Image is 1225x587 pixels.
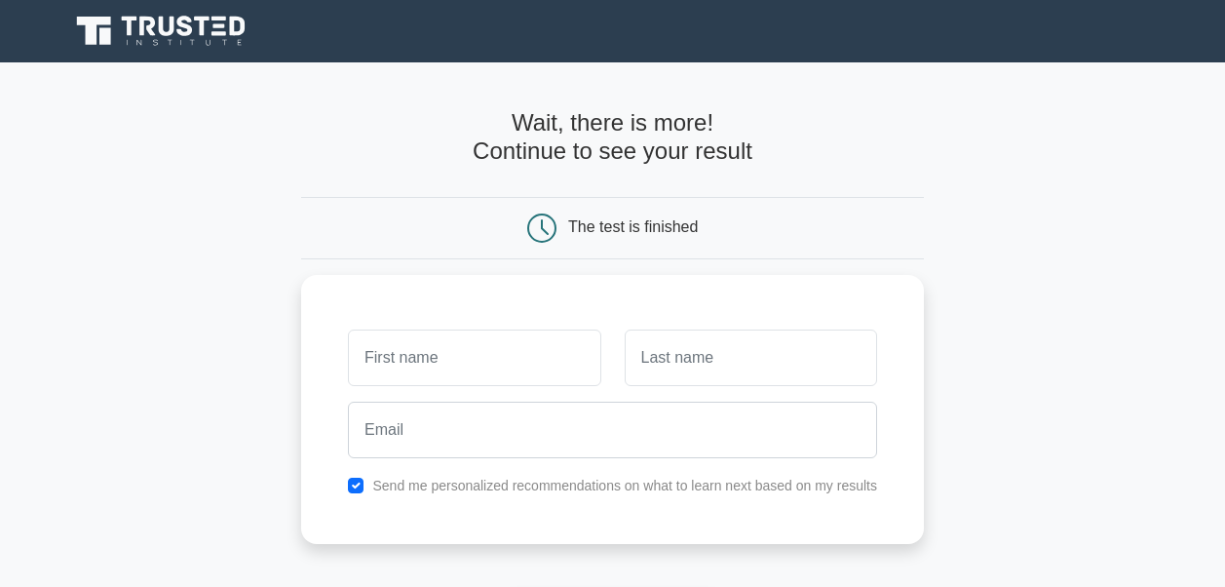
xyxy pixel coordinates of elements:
input: Email [348,402,877,458]
h4: Wait, there is more! Continue to see your result [301,109,924,166]
input: Last name [625,330,877,386]
input: First name [348,330,600,386]
div: The test is finished [568,218,698,235]
label: Send me personalized recommendations on what to learn next based on my results [372,478,877,493]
